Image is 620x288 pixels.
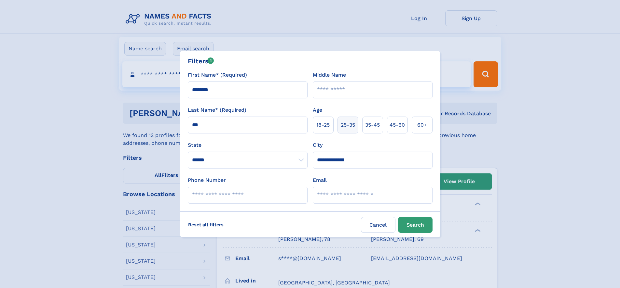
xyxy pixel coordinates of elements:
label: Reset all filters [184,217,228,232]
span: 18‑25 [316,121,330,129]
label: Phone Number [188,176,226,184]
label: First Name* (Required) [188,71,247,79]
label: State [188,141,308,149]
span: 45‑60 [390,121,405,129]
label: Last Name* (Required) [188,106,246,114]
span: 25‑35 [341,121,355,129]
span: 35‑45 [365,121,380,129]
label: Cancel [361,217,395,233]
button: Search [398,217,433,233]
span: 60+ [417,121,427,129]
div: Filters [188,56,214,66]
label: Email [313,176,327,184]
label: Age [313,106,322,114]
label: City [313,141,323,149]
label: Middle Name [313,71,346,79]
